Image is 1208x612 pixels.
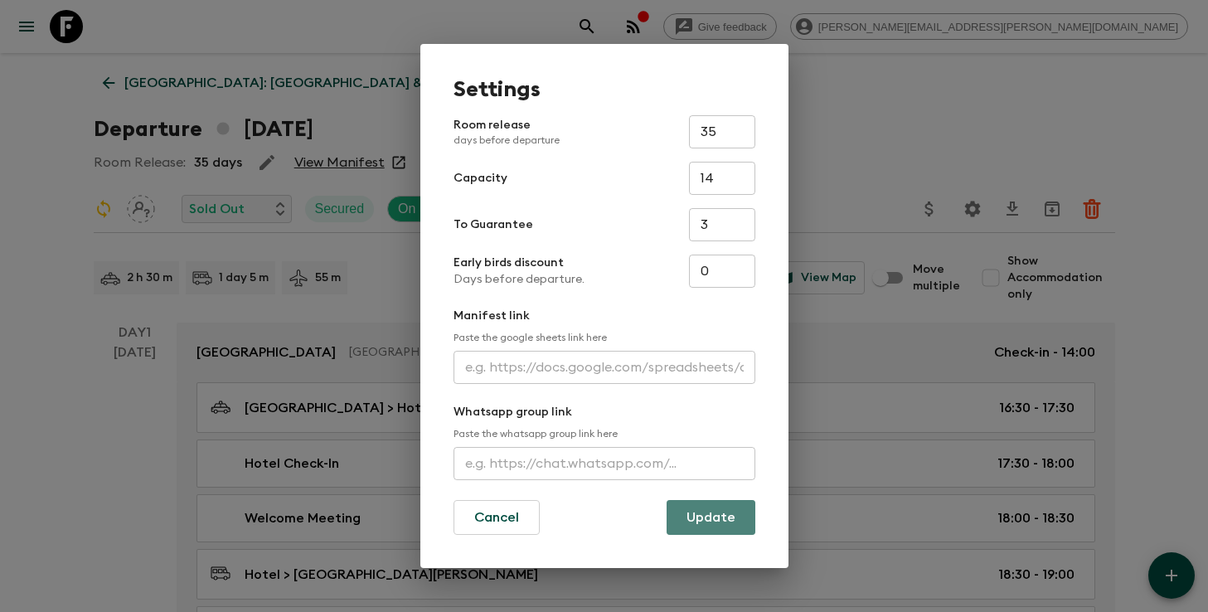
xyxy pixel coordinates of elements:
[454,255,585,271] p: Early birds discount
[454,170,507,187] p: Capacity
[454,331,755,344] p: Paste the google sheets link here
[454,427,755,440] p: Paste the whatsapp group link here
[454,500,540,535] button: Cancel
[689,255,755,288] input: e.g. 180
[454,271,585,288] p: Days before departure.
[454,134,560,147] p: days before departure
[454,404,755,420] p: Whatsapp group link
[689,115,755,148] input: e.g. 30
[454,351,755,384] input: e.g. https://docs.google.com/spreadsheets/d/1P7Zz9v8J0vXy1Q/edit#gid=0
[454,77,755,102] h1: Settings
[454,216,533,233] p: To Guarantee
[454,308,755,324] p: Manifest link
[454,447,755,480] input: e.g. https://chat.whatsapp.com/...
[454,117,560,147] p: Room release
[689,162,755,195] input: e.g. 14
[689,208,755,241] input: e.g. 4
[667,500,755,535] button: Update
